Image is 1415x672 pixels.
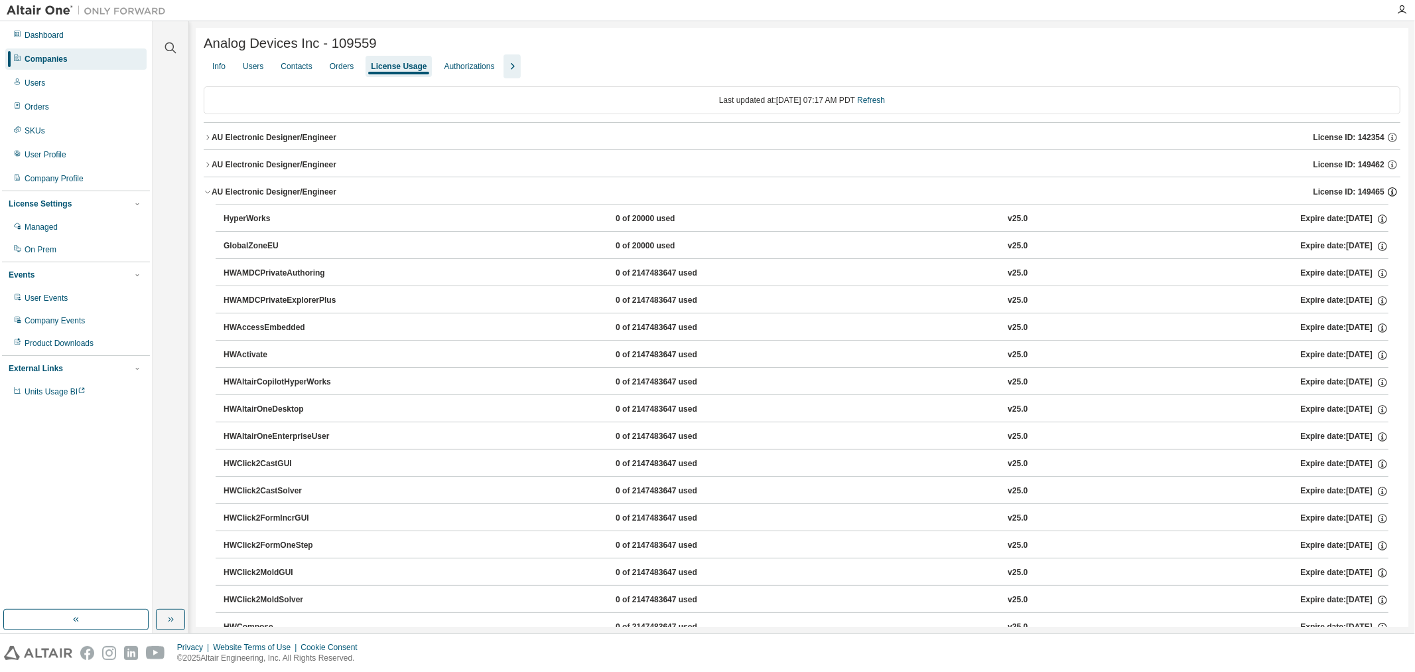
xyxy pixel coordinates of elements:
img: altair_logo.svg [4,646,72,660]
div: Events [9,270,34,280]
div: 0 of 2147483647 used [616,513,735,525]
div: HWAMDCPrivateAuthoring [224,268,343,280]
button: HWAMDCPrivateExplorerPlus0 of 2147483647 usedv25.0Expire date:[DATE] [224,286,1388,315]
div: HWAltairOneEnterpriseUser [224,431,343,443]
span: License ID: 149465 [1314,187,1384,197]
div: 0 of 2147483647 used [616,540,735,552]
button: HWClick2CastSolver0 of 2147483647 usedv25.0Expire date:[DATE] [224,477,1388,506]
button: HWClick2FormIncrGUI0 of 2147483647 usedv25.0Expire date:[DATE] [224,504,1388,533]
button: HWAccessEmbedded0 of 2147483647 usedv25.0Expire date:[DATE] [224,313,1388,343]
div: Expire date: [DATE] [1301,458,1388,470]
div: Expire date: [DATE] [1301,431,1388,443]
div: License Settings [9,199,72,209]
a: Refresh [857,96,885,105]
div: Info [212,61,226,72]
div: HWAltairCopilotHyperWorks [224,377,343,388]
div: Expire date: [DATE] [1301,567,1388,579]
div: 0 of 20000 used [616,240,735,252]
button: HWCompose0 of 2147483647 usedv25.0Expire date:[DATE] [224,613,1388,642]
button: HyperWorks0 of 20000 usedv25.0Expire date:[DATE] [224,205,1388,234]
button: GlobalZoneEU0 of 20000 usedv25.0Expire date:[DATE] [224,232,1388,261]
div: 0 of 2147483647 used [616,622,735,633]
div: v25.0 [1008,240,1028,252]
div: Company Profile [25,173,84,184]
div: Company Events [25,315,85,326]
div: Orders [330,61,354,72]
div: v25.0 [1008,268,1028,280]
button: AU Electronic Designer/EngineerLicense ID: 149465 [204,177,1400,207]
img: youtube.svg [146,646,165,660]
div: Website Terms of Use [213,642,301,653]
button: HWClick2MoldSolver0 of 2147483647 usedv25.0Expire date:[DATE] [224,586,1388,615]
div: 0 of 2147483647 used [616,268,735,280]
img: Altair One [7,4,172,17]
span: Units Usage BI [25,387,86,396]
button: HWAMDCPrivateAuthoring0 of 2147483647 usedv25.0Expire date:[DATE] [224,259,1388,288]
div: HWAccessEmbedded [224,322,343,334]
div: HWAltairOneDesktop [224,404,343,416]
p: © 2025 Altair Engineering, Inc. All Rights Reserved. [177,653,366,664]
div: Expire date: [DATE] [1301,540,1388,552]
div: AU Electronic Designer/Engineer [212,187,336,197]
div: HWCompose [224,622,343,633]
div: HWClick2CastGUI [224,458,343,470]
div: Users [243,61,263,72]
div: User Events [25,293,68,303]
div: v25.0 [1008,485,1028,497]
div: Expire date: [DATE] [1301,404,1388,416]
div: AU Electronic Designer/Engineer [212,132,336,143]
div: 0 of 2147483647 used [616,404,735,416]
button: HWClick2CastGUI0 of 2147483647 usedv25.0Expire date:[DATE] [224,450,1388,479]
div: Users [25,78,45,88]
div: HWClick2MoldSolver [224,594,343,606]
div: Product Downloads [25,338,94,349]
div: Expire date: [DATE] [1301,322,1388,334]
div: v25.0 [1008,322,1028,334]
div: Last updated at: [DATE] 07:17 AM PDT [204,86,1400,114]
div: Orders [25,102,49,112]
span: License ID: 142354 [1314,132,1384,143]
div: v25.0 [1008,213,1028,225]
div: Authorizations [444,61,494,72]
div: HWClick2CastSolver [224,485,343,497]
div: HWAMDCPrivateExplorerPlus [224,295,343,307]
div: v25.0 [1008,594,1028,606]
div: Expire date: [DATE] [1301,485,1388,497]
div: Expire date: [DATE] [1301,622,1388,633]
div: 0 of 2147483647 used [616,567,735,579]
div: v25.0 [1008,377,1028,388]
div: Privacy [177,642,213,653]
div: HWClick2FormIncrGUI [224,513,343,525]
div: Expire date: [DATE] [1301,349,1388,361]
div: Contacts [281,61,312,72]
span: License ID: 149462 [1314,159,1384,170]
img: instagram.svg [102,646,116,660]
div: 0 of 2147483647 used [616,594,735,606]
div: HyperWorks [224,213,343,225]
div: Companies [25,54,68,64]
div: v25.0 [1008,458,1028,470]
div: HWActivate [224,349,343,361]
div: v25.0 [1008,295,1028,307]
div: Expire date: [DATE] [1301,268,1388,280]
div: Expire date: [DATE] [1301,513,1388,525]
div: Dashboard [25,30,64,41]
button: HWAltairOneDesktop0 of 2147483647 usedv25.0Expire date:[DATE] [224,395,1388,424]
button: AU Electronic Designer/EngineerLicense ID: 142354 [204,123,1400,152]
div: GlobalZoneEU [224,240,343,252]
div: Managed [25,222,58,232]
div: v25.0 [1008,349,1028,361]
div: Expire date: [DATE] [1301,295,1388,307]
div: Expire date: [DATE] [1301,377,1388,388]
button: HWClick2MoldGUI0 of 2147483647 usedv25.0Expire date:[DATE] [224,558,1388,588]
div: 0 of 2147483647 used [616,485,735,497]
div: External Links [9,363,63,374]
div: On Prem [25,244,56,255]
button: HWAltairCopilotHyperWorks0 of 2147483647 usedv25.0Expire date:[DATE] [224,368,1388,397]
button: HWClick2FormOneStep0 of 2147483647 usedv25.0Expire date:[DATE] [224,531,1388,560]
div: 0 of 2147483647 used [616,377,735,388]
img: facebook.svg [80,646,94,660]
div: Expire date: [DATE] [1301,240,1388,252]
div: v25.0 [1008,431,1028,443]
img: linkedin.svg [124,646,138,660]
